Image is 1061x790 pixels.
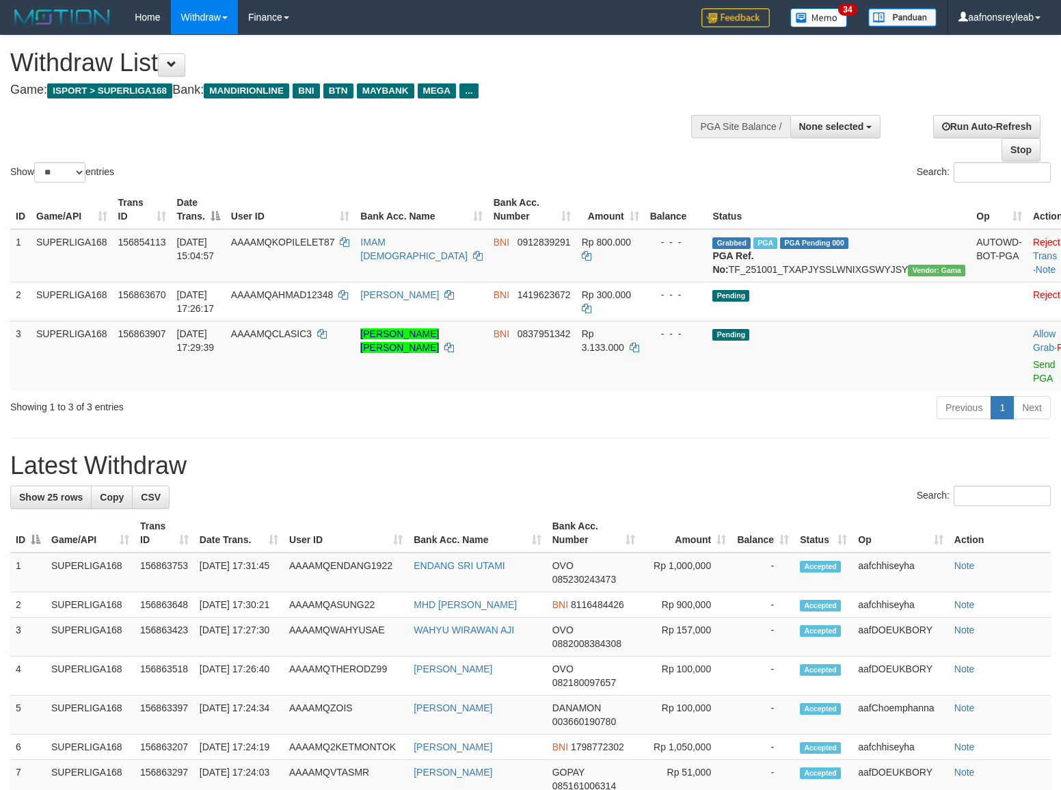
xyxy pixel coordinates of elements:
a: Note [954,767,975,778]
span: Accepted [800,561,841,572]
a: Send PGA [1033,359,1056,384]
td: 6 [10,735,46,760]
img: MOTION_logo.png [10,7,114,27]
td: AAAAMQWAHYUSAE [284,618,408,657]
td: 4 [10,657,46,696]
label: Search: [917,486,1051,506]
span: Copy 085230243473 to clipboard [552,574,616,585]
td: AUTOWD-BOT-PGA [971,229,1028,282]
th: Op: activate to sort column ascending [852,514,949,553]
a: [PERSON_NAME] [414,741,492,752]
td: SUPERLIGA168 [46,592,135,618]
a: Note [954,663,975,674]
span: MANDIRIONLINE [204,83,289,98]
td: [DATE] 17:27:30 [194,618,284,657]
span: DANAMON [552,702,602,713]
td: aafchhiseyha [852,592,949,618]
a: Note [954,624,975,635]
span: Pending [712,290,749,302]
td: 156863648 [135,592,194,618]
a: ENDANG SRI UTAMI [414,560,505,571]
a: [PERSON_NAME] [414,663,492,674]
span: Copy 003660190780 to clipboard [552,716,616,727]
a: Allow Grab [1033,328,1056,353]
th: Trans ID: activate to sort column ascending [113,190,172,229]
th: Date Trans.: activate to sort column descending [172,190,226,229]
td: 156863518 [135,657,194,696]
span: AAAAMQKOPILELET87 [231,237,335,248]
td: 156863753 [135,553,194,592]
th: Game/API: activate to sort column ascending [31,190,113,229]
div: PGA Site Balance / [691,115,790,138]
a: Reject [1033,237,1060,248]
td: 156863207 [135,735,194,760]
span: Grabbed [712,237,751,249]
span: OVO [552,624,574,635]
img: Button%20Memo.svg [790,8,848,27]
h1: Withdraw List [10,49,694,77]
div: - - - [650,327,702,341]
td: TF_251001_TXAPJYSSLWNIXGSWYJSY [707,229,971,282]
td: Rp 157,000 [641,618,731,657]
label: Search: [917,162,1051,183]
b: PGA Ref. No: [712,250,753,275]
td: aafchhiseyha [852,553,949,592]
td: AAAAMQENDANG1922 [284,553,408,592]
span: Accepted [800,625,841,637]
button: None selected [790,115,881,138]
span: BTN [323,83,353,98]
span: OVO [552,663,574,674]
a: WAHYU WIRAWAN AJI [414,624,514,635]
td: - [731,592,794,618]
span: BNI [293,83,319,98]
td: AAAAMQTHERODZ99 [284,657,408,696]
a: Note [954,560,975,571]
a: [PERSON_NAME] [PERSON_NAME] [360,328,439,353]
a: Note [954,741,975,752]
td: SUPERLIGA168 [46,553,135,592]
a: Copy [91,486,133,509]
span: Accepted [800,664,841,676]
td: aafChoemphanna [852,696,949,735]
span: Copy 0912839291 to clipboard [518,237,571,248]
span: 156863670 [118,289,166,300]
td: - [731,696,794,735]
span: Copy 1798772302 to clipboard [571,741,624,752]
a: [PERSON_NAME] [414,767,492,778]
a: Run Auto-Refresh [933,115,1040,138]
td: [DATE] 17:26:40 [194,657,284,696]
a: IMAM [DEMOGRAPHIC_DATA] [360,237,468,261]
th: Bank Acc. Name: activate to sort column ascending [355,190,487,229]
input: Search: [954,162,1051,183]
span: [DATE] 17:29:39 [177,328,215,353]
a: Note [1036,264,1056,275]
span: Copy 0882008384308 to clipboard [552,638,621,649]
td: - [731,657,794,696]
td: [DATE] 17:31:45 [194,553,284,592]
span: MAYBANK [357,83,414,98]
span: Accepted [800,742,841,754]
th: Op: activate to sort column ascending [971,190,1028,229]
span: Vendor URL: https://trx31.1velocity.biz [908,265,965,276]
span: Copy 082180097657 to clipboard [552,677,616,688]
a: MHD [PERSON_NAME] [414,599,517,610]
td: Rp 900,000 [641,592,731,618]
img: panduan.png [868,8,937,27]
span: Copy 1419623672 to clipboard [518,289,571,300]
th: Balance [645,190,708,229]
td: 3 [10,618,46,657]
span: BNI [552,599,568,610]
td: SUPERLIGA168 [31,321,113,391]
td: SUPERLIGA168 [31,229,113,282]
td: SUPERLIGA168 [46,735,135,760]
span: Rp 3.133.000 [582,328,624,353]
td: AAAAMQZOIS [284,696,408,735]
span: Accepted [800,767,841,779]
img: Feedback.jpg [701,8,770,27]
td: 5 [10,696,46,735]
th: Trans ID: activate to sort column ascending [135,514,194,553]
th: ID [10,190,31,229]
div: Showing 1 to 3 of 3 entries [10,395,432,414]
span: Show 25 rows [19,492,83,503]
th: Bank Acc. Name: activate to sort column ascending [408,514,547,553]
